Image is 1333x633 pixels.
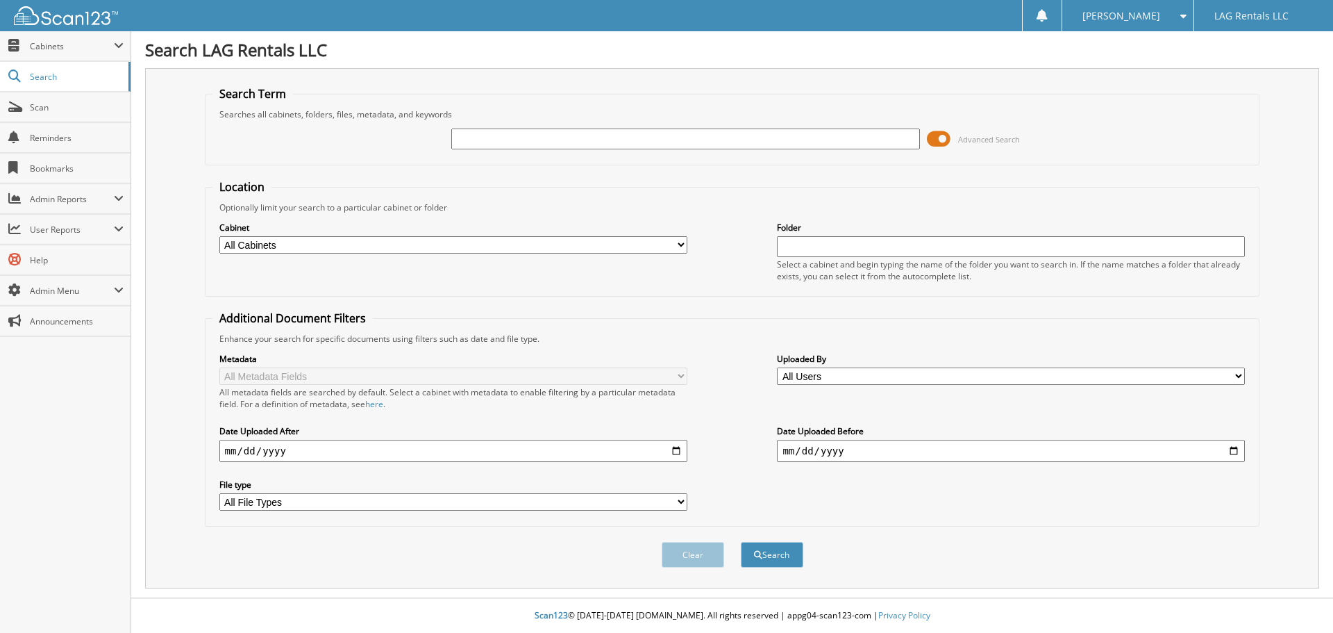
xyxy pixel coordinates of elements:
label: Metadata [219,353,687,365]
a: here [365,398,383,410]
span: Scan [30,101,124,113]
img: scan123-logo-white.svg [14,6,118,25]
span: Announcements [30,315,124,327]
span: Cabinets [30,40,114,52]
label: Date Uploaded After [219,425,687,437]
legend: Location [212,179,271,195]
button: Search [741,542,803,568]
button: Clear [662,542,724,568]
label: File type [219,479,687,491]
label: Uploaded By [777,353,1245,365]
span: Bookmarks [30,163,124,174]
span: Admin Menu [30,285,114,297]
label: Cabinet [219,222,687,233]
span: Search [30,71,121,83]
span: LAG Rentals LLC [1214,12,1289,20]
span: [PERSON_NAME] [1082,12,1160,20]
input: start [219,440,687,462]
a: Privacy Policy [878,609,930,621]
span: Advanced Search [958,134,1020,145]
label: Folder [777,222,1245,233]
input: end [777,440,1245,462]
span: Admin Reports [30,193,114,205]
span: Scan123 [535,609,568,621]
span: User Reports [30,224,114,236]
h1: Search LAG Rentals LLC [145,38,1319,61]
span: Reminders [30,132,124,144]
div: © [DATE]-[DATE] [DOMAIN_NAME]. All rights reserved | appg04-scan123-com | [131,599,1333,633]
div: Searches all cabinets, folders, files, metadata, and keywords [212,108,1252,120]
div: Optionally limit your search to a particular cabinet or folder [212,202,1252,213]
legend: Search Term [212,86,293,101]
div: Select a cabinet and begin typing the name of the folder you want to search in. If the name match... [777,258,1245,282]
legend: Additional Document Filters [212,311,373,326]
span: Help [30,254,124,266]
iframe: Chat Widget [1264,566,1333,633]
label: Date Uploaded Before [777,425,1245,437]
div: All metadata fields are searched by default. Select a cabinet with metadata to enable filtering b... [219,386,687,410]
div: Enhance your search for specific documents using filters such as date and file type. [212,333,1252,345]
